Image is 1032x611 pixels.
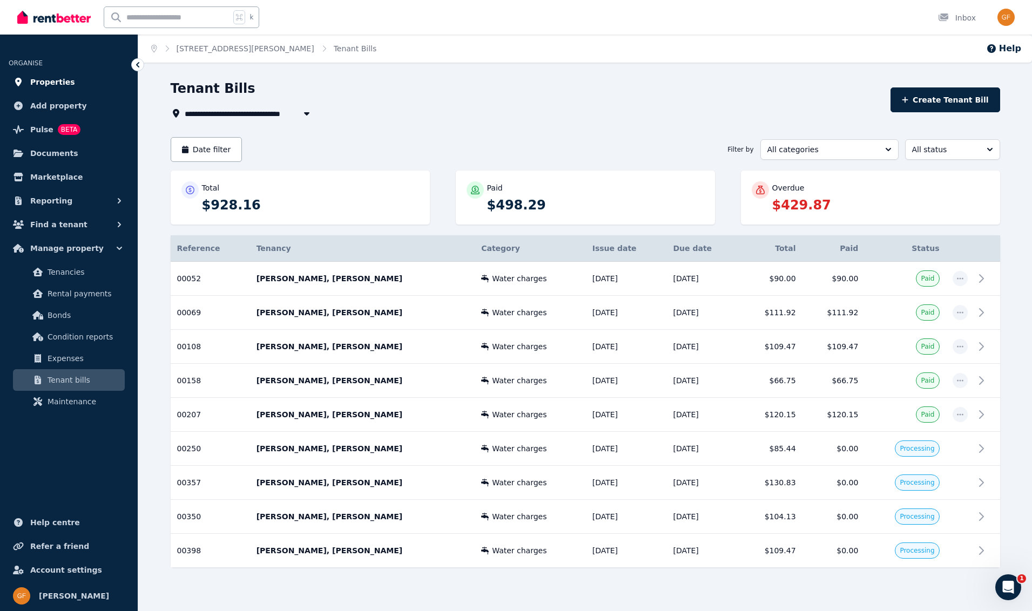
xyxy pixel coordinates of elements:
span: Water charges [492,477,547,488]
button: Manage property [9,237,129,259]
span: BETA [58,124,80,135]
a: Marketplace [9,166,129,188]
span: Water charges [492,443,547,454]
td: $120.15 [740,398,802,432]
p: Total [202,182,220,193]
span: Paid [921,308,934,317]
th: Issue date [586,235,667,262]
td: $130.83 [740,466,802,500]
td: [DATE] [586,364,667,398]
span: 00158 [177,376,201,385]
span: Water charges [492,375,547,386]
td: [DATE] [586,398,667,432]
td: [DATE] [586,432,667,466]
a: Account settings [9,559,129,581]
span: Find a tenant [30,218,87,231]
td: [DATE] [586,296,667,330]
a: Help centre [9,512,129,533]
a: Expenses [13,348,125,369]
td: $0.00 [802,432,865,466]
iframe: Intercom live chat [995,574,1021,600]
span: Documents [30,147,78,160]
a: Properties [9,71,129,93]
span: 00350 [177,512,201,521]
p: [PERSON_NAME], [PERSON_NAME] [257,341,469,352]
span: Manage property [30,242,104,255]
th: Total [740,235,802,262]
th: Paid [802,235,865,262]
th: Category [475,235,586,262]
span: All categories [767,144,876,155]
span: Water charges [492,545,547,556]
td: [DATE] [586,330,667,364]
button: Help [986,42,1021,55]
a: Refer a friend [9,535,129,557]
th: Tenancy [250,235,475,262]
span: 1 [1017,574,1026,583]
a: Tenant Bills [334,44,377,53]
span: Processing [900,512,934,521]
td: $104.13 [740,500,802,534]
span: 00357 [177,478,201,487]
p: [PERSON_NAME], [PERSON_NAME] [257,511,469,522]
a: Condition reports [13,326,125,348]
button: Create Tenant Bill [891,87,1000,112]
td: [DATE] [586,466,667,500]
p: $429.87 [772,196,989,214]
span: Water charges [492,273,547,284]
span: Water charges [492,307,547,318]
p: Paid [487,182,503,193]
span: 00069 [177,308,201,317]
a: Tenancies [13,261,125,283]
span: Water charges [492,511,547,522]
a: [STREET_ADDRESS][PERSON_NAME] [177,44,314,53]
td: $109.47 [740,534,802,568]
a: Bonds [13,304,125,326]
p: [PERSON_NAME], [PERSON_NAME] [257,307,469,318]
td: [DATE] [666,364,739,398]
td: [DATE] [666,330,739,364]
span: [PERSON_NAME] [39,589,109,602]
img: Giora Friede [997,9,1015,26]
nav: Breadcrumb [138,35,389,63]
button: Reporting [9,190,129,212]
span: Processing [900,478,934,487]
a: PulseBETA [9,119,129,140]
p: [PERSON_NAME], [PERSON_NAME] [257,273,469,284]
td: $0.00 [802,466,865,500]
td: [DATE] [586,262,667,296]
span: 00250 [177,444,201,453]
td: $120.15 [802,398,865,432]
td: [DATE] [666,534,739,568]
td: $109.47 [740,330,802,364]
p: Overdue [772,182,805,193]
span: Bonds [48,309,120,322]
span: 00108 [177,342,201,351]
span: Help centre [30,516,80,529]
span: Filter by [727,145,753,154]
span: Expenses [48,352,120,365]
p: [PERSON_NAME], [PERSON_NAME] [257,375,469,386]
span: Pulse [30,123,53,136]
td: $111.92 [740,296,802,330]
td: $111.92 [802,296,865,330]
span: Tenant bills [48,374,120,386]
span: Tenancies [48,266,120,279]
p: [PERSON_NAME], [PERSON_NAME] [257,409,469,420]
td: $66.75 [740,364,802,398]
span: All status [912,144,978,155]
a: Add property [9,95,129,117]
span: Account settings [30,564,102,576]
a: Documents [9,142,129,164]
span: Paid [921,342,934,351]
td: [DATE] [666,466,739,500]
span: ORGANISE [9,59,43,67]
a: Maintenance [13,391,125,412]
span: 00398 [177,546,201,555]
td: $66.75 [802,364,865,398]
button: Date filter [171,137,242,162]
span: Condition reports [48,330,120,343]
td: $85.44 [740,432,802,466]
a: Tenant bills [13,369,125,391]
span: Reference [177,244,220,253]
